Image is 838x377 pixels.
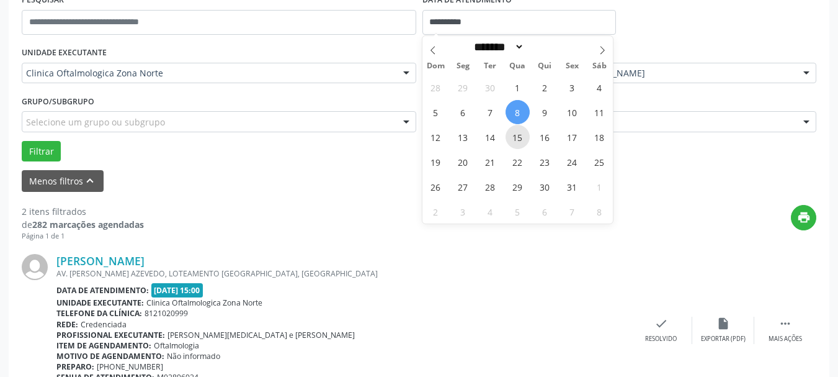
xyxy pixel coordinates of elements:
[533,75,557,99] span: Outubro 2, 2025
[83,174,97,188] i: keyboard_arrow_up
[167,330,355,340] span: [PERSON_NAME][MEDICAL_DATA] e [PERSON_NAME]
[716,317,730,330] i: insert_drive_file
[560,199,584,224] span: Novembro 7, 2025
[451,175,475,199] span: Outubro 27, 2025
[22,170,104,192] button: Menos filtroskeyboard_arrow_up
[791,205,816,230] button: print
[424,100,448,124] span: Outubro 5, 2025
[797,211,811,224] i: print
[451,125,475,149] span: Outubro 13, 2025
[533,150,557,174] span: Outubro 23, 2025
[506,100,530,124] span: Outubro 8, 2025
[478,75,502,99] span: Setembro 30, 2025
[778,317,792,330] i: 
[506,199,530,224] span: Novembro 5, 2025
[56,268,630,279] div: AV. [PERSON_NAME] AZEVEDO, LOTEAMENTO [GEOGRAPHIC_DATA], [GEOGRAPHIC_DATA]
[424,150,448,174] span: Outubro 19, 2025
[769,335,802,343] div: Mais ações
[531,62,558,70] span: Qui
[56,298,144,308] b: Unidade executante:
[506,125,530,149] span: Outubro 15, 2025
[587,75,612,99] span: Outubro 4, 2025
[645,335,677,343] div: Resolvido
[97,361,163,372] span: [PHONE_NUMBER]
[478,175,502,199] span: Outubro 28, 2025
[22,43,107,63] label: UNIDADE EXECUTANTE
[654,317,668,330] i: check
[56,330,165,340] b: Profissional executante:
[22,205,144,218] div: 2 itens filtrados
[506,175,530,199] span: Outubro 29, 2025
[560,125,584,149] span: Outubro 17, 2025
[504,62,531,70] span: Qua
[154,340,199,351] span: Oftalmologia
[478,100,502,124] span: Outubro 7, 2025
[478,199,502,224] span: Novembro 4, 2025
[451,150,475,174] span: Outubro 20, 2025
[422,62,450,70] span: Dom
[560,100,584,124] span: Outubro 10, 2025
[26,67,391,79] span: Clinica Oftalmologica Zona Norte
[506,150,530,174] span: Outubro 22, 2025
[424,199,448,224] span: Novembro 2, 2025
[32,219,144,230] strong: 282 marcações agendadas
[587,199,612,224] span: Novembro 8, 2025
[451,75,475,99] span: Setembro 29, 2025
[533,199,557,224] span: Novembro 6, 2025
[558,62,586,70] span: Sex
[22,92,94,111] label: Grupo/Subgrupo
[22,231,144,242] div: Página 1 de 1
[587,150,612,174] span: Outubro 25, 2025
[587,125,612,149] span: Outubro 18, 2025
[424,175,448,199] span: Outubro 26, 2025
[81,319,127,330] span: Credenciada
[560,175,584,199] span: Outubro 31, 2025
[449,62,476,70] span: Seg
[56,254,145,268] a: [PERSON_NAME]
[470,40,525,53] select: Month
[478,150,502,174] span: Outubro 21, 2025
[22,141,61,162] button: Filtrar
[451,100,475,124] span: Outubro 6, 2025
[587,100,612,124] span: Outubro 11, 2025
[146,298,262,308] span: Clinica Oftalmologica Zona Norte
[451,199,475,224] span: Novembro 3, 2025
[533,100,557,124] span: Outubro 9, 2025
[167,351,220,361] span: Não informado
[56,308,142,319] b: Telefone da clínica:
[587,175,612,199] span: Novembro 1, 2025
[524,40,565,53] input: Year
[560,150,584,174] span: Outubro 24, 2025
[26,116,165,129] span: Selecione um grupo ou subgrupo
[506,75,530,99] span: Outubro 1, 2025
[56,285,149,296] b: Data de atendimento:
[701,335,746,343] div: Exportar (PDF)
[533,175,557,199] span: Outubro 30, 2025
[56,319,78,330] b: Rede:
[56,351,164,361] b: Motivo de agendamento:
[560,75,584,99] span: Outubro 3, 2025
[424,75,448,99] span: Setembro 28, 2025
[56,340,151,351] b: Item de agendamento:
[151,283,203,298] span: [DATE] 15:00
[533,125,557,149] span: Outubro 16, 2025
[586,62,613,70] span: Sáb
[424,125,448,149] span: Outubro 12, 2025
[56,361,94,372] b: Preparo:
[476,62,504,70] span: Ter
[145,308,188,319] span: 8121020999
[22,254,48,280] img: img
[478,125,502,149] span: Outubro 14, 2025
[22,218,144,231] div: de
